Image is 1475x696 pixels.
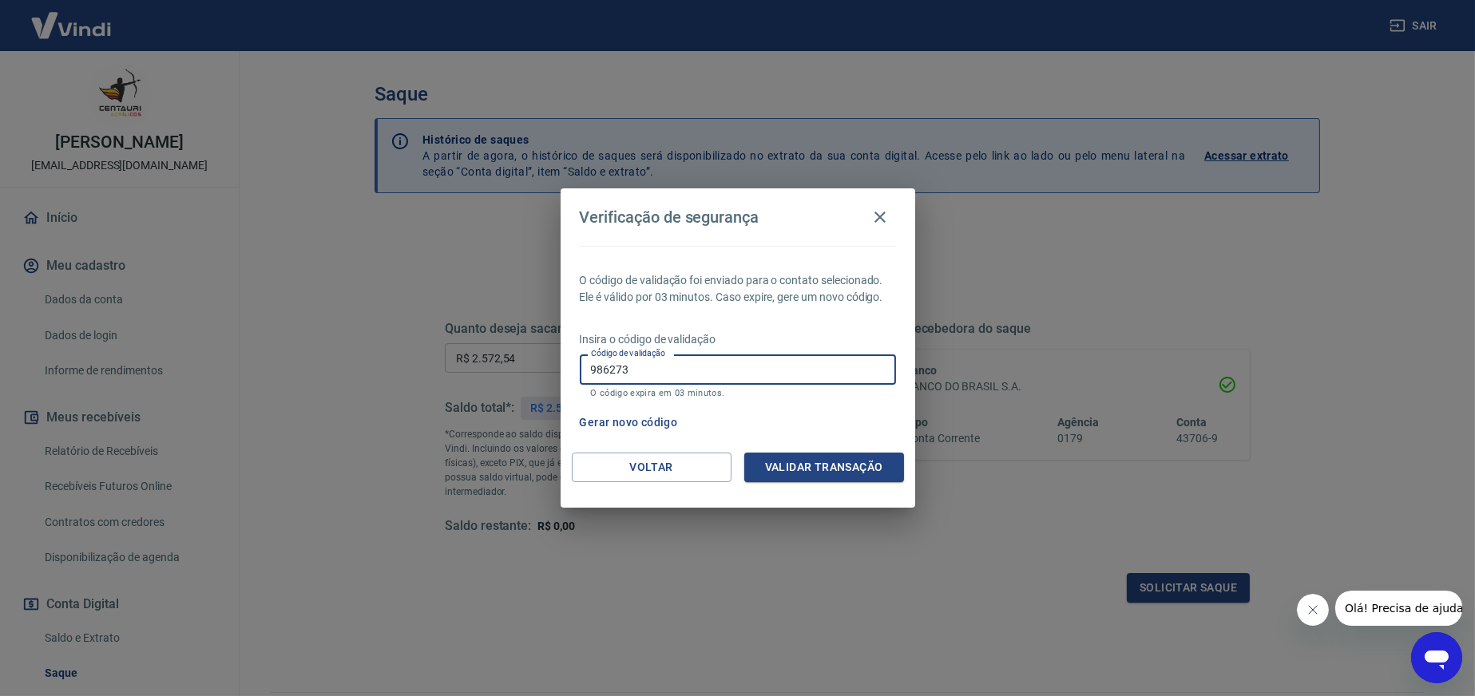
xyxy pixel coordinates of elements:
iframe: Fechar mensagem [1297,594,1329,626]
iframe: Botão para abrir a janela de mensagens [1411,632,1462,683]
p: O código expira em 03 minutos. [591,388,885,398]
button: Validar transação [744,453,904,482]
span: Olá! Precisa de ajuda? [10,11,134,24]
button: Voltar [572,453,732,482]
button: Gerar novo código [573,408,684,437]
h4: Verificação de segurança [580,208,759,227]
label: Código de validação [591,347,665,359]
p: Insira o código de validação [580,331,896,348]
iframe: Mensagem da empresa [1335,591,1462,626]
p: O código de validação foi enviado para o contato selecionado. Ele é válido por 03 minutos. Caso e... [580,272,896,306]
